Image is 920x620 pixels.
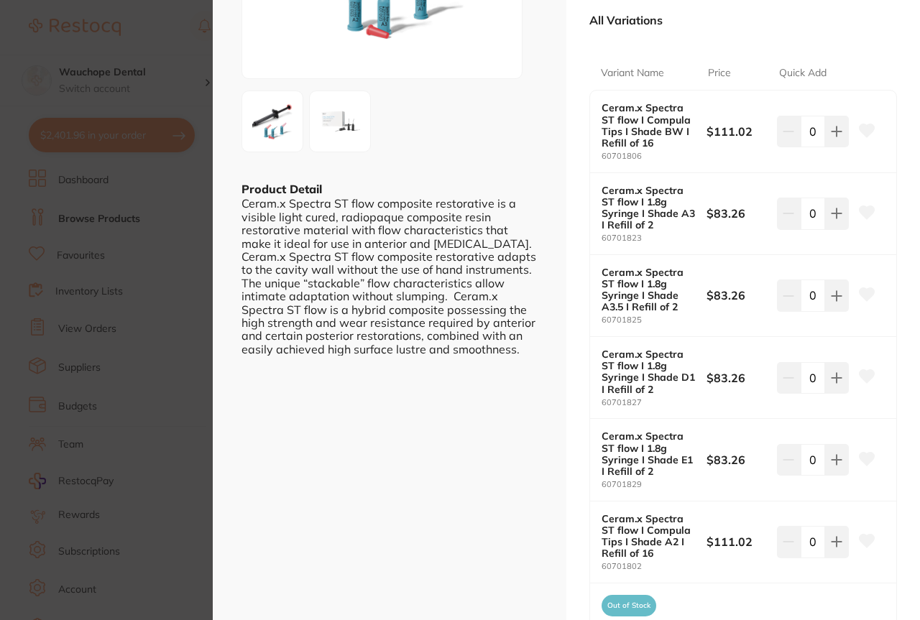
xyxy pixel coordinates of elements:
small: 60701802 [602,562,707,571]
b: Ceram.x Spectra ST flow I Compula Tips I Shade BW I Refill of 16 [602,102,696,148]
small: 60701827 [602,398,707,407]
img: dWxlLnBuZw [247,96,298,147]
small: 60701806 [602,152,707,161]
b: $111.02 [707,534,770,550]
b: $83.26 [707,370,770,386]
small: 60701825 [602,315,707,325]
img: cG5n [314,96,366,147]
p: Quick Add [779,66,827,80]
p: Price [708,66,731,80]
p: Variant Name [601,66,664,80]
b: $83.26 [707,287,770,303]
small: 60701829 [602,480,707,489]
b: Ceram.x Spectra ST flow I 1.8g Syringe I Shade E1 I Refill of 2 [602,430,696,476]
p: All Variations [589,13,663,27]
b: Ceram.x Spectra ST flow I 1.8g Syringe I Shade D1 I Refill of 2 [602,348,696,394]
b: $83.26 [707,205,770,221]
b: Ceram.x Spectra ST flow I 1.8g Syringe I Shade A3.5 I Refill of 2 [602,267,696,313]
b: Ceram.x Spectra ST flow I 1.8g Syringe I Shade A3 I Refill of 2 [602,185,696,231]
small: 60701823 [602,233,707,243]
b: Ceram.x Spectra ST flow I Compula Tips I Shade A2 I Refill of 16 [602,513,696,559]
div: Ceram.x Spectra ST flow composite restorative is a visible light cured, radiopaque composite resi... [241,197,538,356]
b: Product Detail [241,182,322,196]
span: Out of Stock [602,595,656,616]
b: $83.26 [707,452,770,468]
b: $111.02 [707,124,770,139]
